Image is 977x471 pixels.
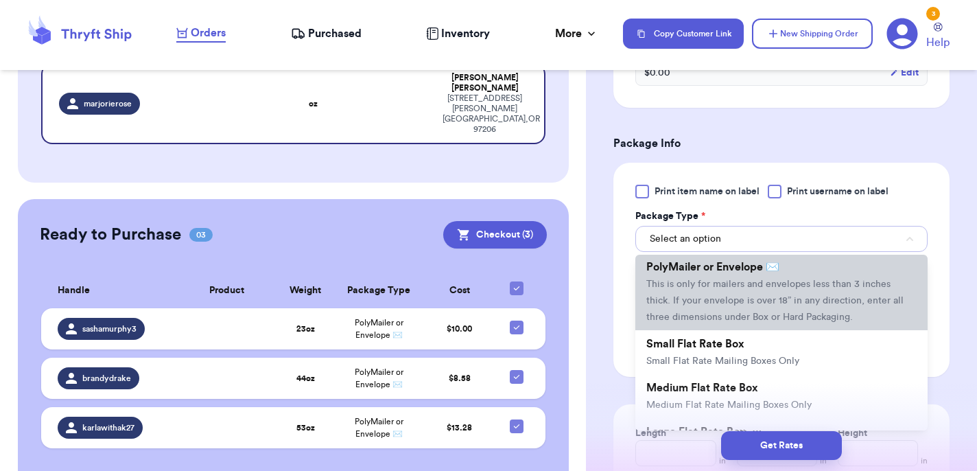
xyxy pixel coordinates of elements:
[443,221,547,249] button: Checkout (3)
[787,185,888,198] span: Print username on label
[355,417,403,438] span: PolyMailer or Envelope ✉️
[84,98,132,109] span: marjorierose
[447,424,472,432] span: $ 13.28
[890,66,919,80] button: Edit
[926,7,940,21] div: 3
[721,431,842,460] button: Get Rates
[355,319,403,339] span: PolyMailer or Envelope ✉️
[646,262,779,273] span: PolyMailer or Envelope ✉️
[635,209,705,223] label: Package Type
[291,25,362,42] a: Purchased
[82,373,131,384] span: brandydrake
[635,226,928,252] button: Select an option
[646,400,812,410] span: Medium Flat Rate Mailing Boxes Only
[296,374,315,382] strong: 44 oz
[443,73,528,93] div: [PERSON_NAME] [PERSON_NAME]
[335,273,423,308] th: Package Type
[449,374,471,382] span: $ 8.58
[309,100,318,108] strong: oz
[926,23,950,51] a: Help
[646,382,758,393] span: Medium Flat Rate Box
[189,228,213,242] span: 03
[355,368,403,389] span: PolyMailer or Envelope ✉️
[447,325,472,333] span: $ 10.00
[926,34,950,51] span: Help
[296,424,315,432] strong: 53 oz
[646,338,744,349] span: Small Flat Rate Box
[82,422,134,433] span: karlawithak27
[655,185,760,198] span: Print item name on label
[82,323,137,334] span: sashamurphy3
[58,284,90,298] span: Handle
[423,273,496,308] th: Cost
[644,66,670,80] span: $ 0.00
[426,25,490,42] a: Inventory
[646,356,799,366] span: Small Flat Rate Mailing Boxes Only
[443,93,528,135] div: [STREET_ADDRESS][PERSON_NAME] [GEOGRAPHIC_DATA] , OR 97206
[441,25,490,42] span: Inventory
[623,19,744,49] button: Copy Customer Link
[308,25,362,42] span: Purchased
[650,232,721,246] span: Select an option
[40,224,181,246] h2: Ready to Purchase
[886,18,918,49] a: 3
[613,135,950,152] h3: Package Info
[752,19,873,49] button: New Shipping Order
[176,25,226,43] a: Orders
[178,273,276,308] th: Product
[276,273,335,308] th: Weight
[191,25,226,41] span: Orders
[555,25,598,42] div: More
[296,325,315,333] strong: 23 oz
[646,279,904,322] span: This is only for mailers and envelopes less than 3 inches thick. If your envelope is over 18” in ...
